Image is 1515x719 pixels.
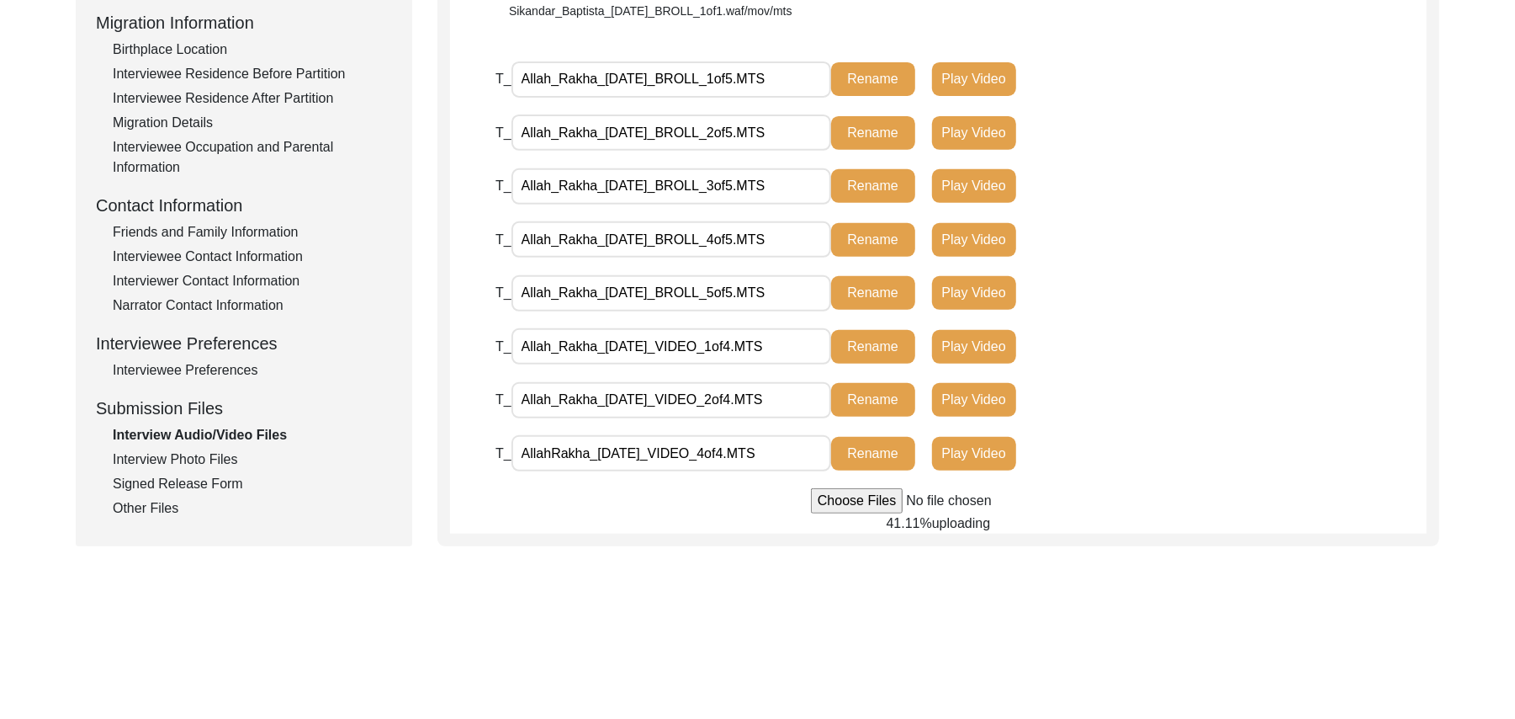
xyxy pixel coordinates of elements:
[932,276,1016,310] button: Play Video
[887,516,932,530] span: 41.11%
[495,339,511,354] span: T_
[113,498,392,519] div: Other Files
[96,396,392,421] div: Submission Files
[96,10,392,35] div: Migration Information
[113,222,392,242] div: Friends and Family Information
[96,331,392,356] div: Interviewee Preferences
[495,392,511,407] span: T_
[113,474,392,494] div: Signed Release Form
[932,330,1016,364] button: Play Video
[831,330,915,364] button: Rename
[831,62,915,96] button: Rename
[932,169,1016,203] button: Play Video
[113,360,392,381] div: Interviewee Preferences
[831,437,915,471] button: Rename
[113,64,392,84] div: Interviewee Residence Before Partition
[495,285,511,300] span: T_
[932,223,1016,257] button: Play Video
[932,383,1016,417] button: Play Video
[113,88,392,109] div: Interviewee Residence After Partition
[495,125,511,140] span: T_
[113,425,392,445] div: Interview Audio/Video Files
[113,296,392,316] div: Narrator Contact Information
[495,446,511,461] span: T_
[831,223,915,257] button: Rename
[831,276,915,310] button: Rename
[113,247,392,267] div: Interviewee Contact Information
[113,137,392,178] div: Interviewee Occupation and Parental Information
[932,516,990,530] span: uploading
[831,383,915,417] button: Rename
[495,232,511,247] span: T_
[113,450,392,470] div: Interview Photo Files
[932,437,1016,471] button: Play Video
[831,116,915,150] button: Rename
[495,72,511,86] span: T_
[932,62,1016,96] button: Play Video
[113,113,392,133] div: Migration Details
[113,40,392,60] div: Birthplace Location
[932,116,1016,150] button: Play Video
[495,178,511,193] span: T_
[96,193,392,218] div: Contact Information
[113,271,392,291] div: Interviewer Contact Information
[831,169,915,203] button: Rename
